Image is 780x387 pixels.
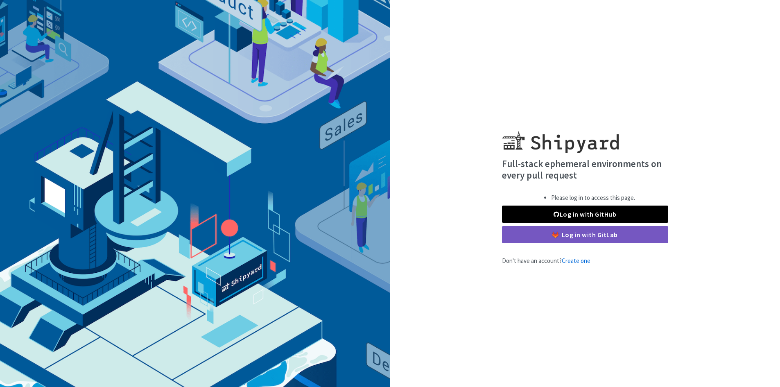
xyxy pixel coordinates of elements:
[502,226,668,243] a: Log in with GitLab
[552,232,558,238] img: gitlab-color.svg
[551,193,635,203] li: Please log in to access this page.
[502,121,619,153] img: Shipyard logo
[562,257,590,265] a: Create one
[502,158,668,181] h4: Full-stack ephemeral environments on every pull request
[502,206,668,223] a: Log in with GitHub
[502,257,590,265] span: Don't have an account?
